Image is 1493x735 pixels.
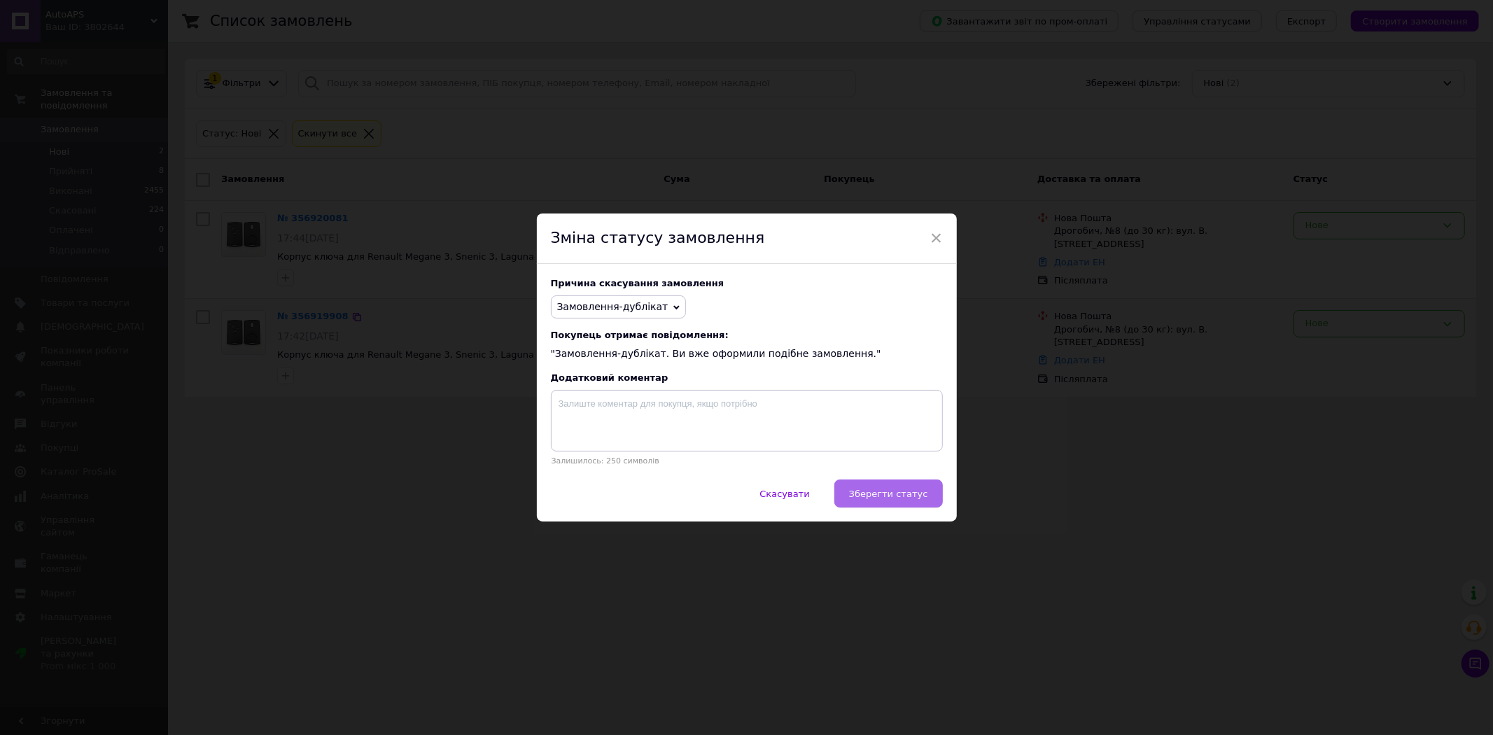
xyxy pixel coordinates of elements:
span: Зберегти статус [849,489,928,499]
span: Покупець отримає повідомлення: [551,330,943,340]
p: Залишилось: 250 символів [551,456,943,465]
span: × [930,226,943,250]
div: Зміна статусу замовлення [537,213,957,264]
div: "Замовлення-дублікат. Ви вже оформили подібне замовлення." [551,330,943,361]
span: Скасувати [759,489,809,499]
div: Причина скасування замовлення [551,278,943,288]
button: Скасувати [745,479,824,507]
button: Зберегти статус [834,479,943,507]
div: Додатковий коментар [551,372,943,383]
span: Замовлення-дублікат [557,301,668,312]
